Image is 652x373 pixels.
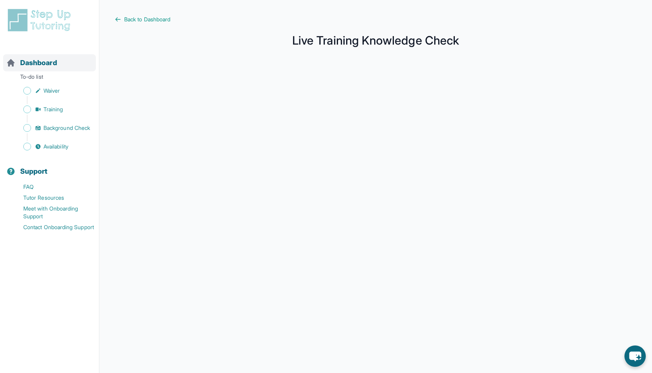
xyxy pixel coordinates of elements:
button: chat-button [624,345,646,367]
span: Availability [43,143,68,150]
button: Support [3,154,96,180]
a: Dashboard [6,57,57,68]
span: Back to Dashboard [124,16,170,23]
span: Support [20,166,48,177]
img: logo [6,8,75,33]
a: Meet with Onboarding Support [6,203,99,222]
span: Waiver [43,87,60,95]
a: Tutor Resources [6,192,99,203]
a: Waiver [6,85,99,96]
a: FAQ [6,181,99,192]
span: Dashboard [20,57,57,68]
a: Contact Onboarding Support [6,222,99,233]
a: Availability [6,141,99,152]
a: Background Check [6,123,99,133]
h1: Live Training Knowledge Check [115,36,636,45]
p: To-do list [3,73,96,84]
button: Dashboard [3,45,96,71]
span: Background Check [43,124,90,132]
a: Training [6,104,99,115]
a: Back to Dashboard [115,16,636,23]
span: Training [43,105,63,113]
